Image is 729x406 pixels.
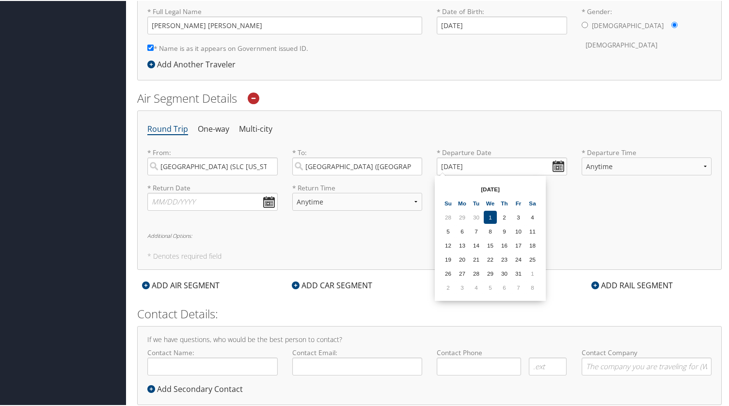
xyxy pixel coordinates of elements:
td: 15 [484,238,497,251]
td: 29 [456,210,469,223]
h2: Contact Details: [137,305,722,321]
td: 29 [484,266,497,279]
li: One-way [198,120,229,137]
td: 13 [456,238,469,251]
label: * Departure Date [437,147,567,156]
label: * Departure Time [582,147,712,182]
th: Tu [470,196,483,209]
td: 4 [470,280,483,293]
input: * Gender:[DEMOGRAPHIC_DATA][DEMOGRAPHIC_DATA] [671,21,678,27]
td: 18 [526,238,539,251]
td: 1 [484,210,497,223]
li: Round Trip [147,120,188,137]
input: * Date of Birth: [437,16,567,33]
li: Multi-city [239,120,272,137]
label: * Name is as it appears on Government issued ID. [147,38,308,56]
div: Add Secondary Contact [147,382,248,394]
label: Contact Name: [147,347,278,375]
label: * Full Legal Name [147,6,422,33]
td: 25 [526,252,539,265]
td: 30 [470,210,483,223]
label: * Gender: [582,6,712,54]
label: * To: [292,147,423,174]
td: 23 [498,252,511,265]
td: 3 [512,210,525,223]
th: [DATE] [456,182,525,195]
label: * Return Date [147,182,278,192]
td: 2 [498,210,511,223]
td: 5 [442,224,455,237]
h4: If we have questions, who would be the best person to contact? [147,335,712,342]
h5: * Denotes required field [147,252,712,259]
label: * Date of Birth: [437,6,567,33]
td: 22 [484,252,497,265]
td: 8 [526,280,539,293]
input: Contact Email: [292,357,423,375]
td: 28 [442,210,455,223]
input: MM/DD/YYYY [437,156,567,174]
input: * Gender:[DEMOGRAPHIC_DATA][DEMOGRAPHIC_DATA] [582,21,588,27]
input: Contact Name: [147,357,278,375]
th: Th [498,196,511,209]
input: City or Airport Code [147,156,278,174]
th: Fr [512,196,525,209]
td: 8 [484,224,497,237]
td: 17 [512,238,525,251]
td: 28 [470,266,483,279]
td: 12 [442,238,455,251]
label: Contact Email: [292,347,423,375]
td: 6 [498,280,511,293]
div: Add Another Traveler [147,58,240,69]
td: 5 [484,280,497,293]
label: Contact Phone [437,347,567,357]
td: 1 [526,266,539,279]
td: 30 [498,266,511,279]
td: 6 [456,224,469,237]
label: Contact Company [582,347,712,375]
td: 19 [442,252,455,265]
h6: Additional Options: [147,232,712,237]
td: 7 [512,280,525,293]
label: * From: [147,147,278,174]
td: 16 [498,238,511,251]
td: 4 [526,210,539,223]
div: ADD AIR SEGMENT [137,279,224,290]
label: [DEMOGRAPHIC_DATA] [586,35,657,53]
div: ADD RAIL SEGMENT [586,279,678,290]
input: MM/DD/YYYY [147,192,278,210]
h2: Air Segment Details [137,89,722,106]
td: 26 [442,266,455,279]
td: 21 [470,252,483,265]
input: City or Airport Code [292,156,423,174]
label: [DEMOGRAPHIC_DATA] [592,16,664,34]
td: 3 [456,280,469,293]
select: * Departure Time [582,156,712,174]
td: 2 [442,280,455,293]
th: Sa [526,196,539,209]
td: 27 [456,266,469,279]
td: 7 [470,224,483,237]
input: * Full Legal Name [147,16,422,33]
th: Su [442,196,455,209]
input: .ext [529,357,567,375]
td: 20 [456,252,469,265]
td: 14 [470,238,483,251]
td: 24 [512,252,525,265]
td: 10 [512,224,525,237]
div: ADD CAR SEGMENT [287,279,377,290]
th: We [484,196,497,209]
td: 31 [512,266,525,279]
input: * Name is as it appears on Government issued ID. [147,44,154,50]
td: 9 [498,224,511,237]
th: Mo [456,196,469,209]
input: Contact Company [582,357,712,375]
label: * Return Time [292,182,423,192]
td: 11 [526,224,539,237]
